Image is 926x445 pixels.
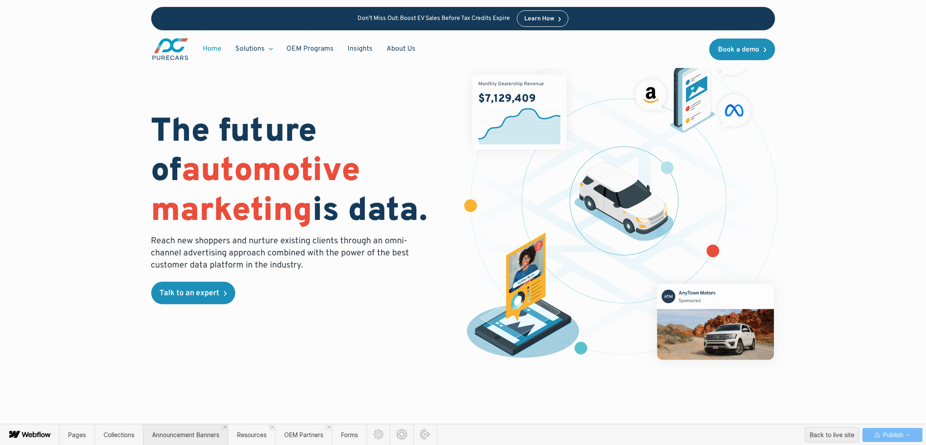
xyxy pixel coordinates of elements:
a: Talk to an expert [151,282,235,304]
img: purecars logo [151,37,189,61]
span: Publish [881,429,903,442]
img: chart showing monthly dealership revenue of $7m [472,74,567,150]
a: OEM Programs [280,41,341,57]
div: Back to live site [810,429,855,442]
a: Close 'Announcement Banners' tab [222,424,228,430]
img: persona of a buyer [458,233,588,362]
img: ads on social media and advertising partners [631,42,755,133]
span: automotive marketing [151,151,361,232]
span: Resources [237,431,266,439]
img: mockup of facebook post [641,268,790,376]
a: Book a demo [709,39,775,60]
a: Insights [341,41,380,57]
span: Collections [104,431,134,439]
a: main [151,37,189,61]
h1: The future of is data. [151,113,453,232]
a: Close 'Resources' tab [269,424,275,430]
div: Talk to an expert [160,290,220,297]
div: Solutions [236,44,265,54]
p: Don’t Miss Out: Boost EV Sales Before Tax Credits Expire [357,15,510,23]
button: Publish [863,428,923,442]
div: Learn How [524,16,554,22]
p: Reach new shoppers and nurture existing clients through an omni-channel advertising approach comb... [151,235,415,271]
a: Learn How [517,10,569,27]
img: illustration of a vehicle [575,162,674,241]
a: Home [196,41,229,57]
a: Close 'OEM Partners' tab [326,424,332,430]
div: Book a demo [718,46,760,53]
span: Forms [341,431,358,439]
button: Back to live site [805,427,859,442]
span: Pages [68,431,86,439]
a: About Us [380,41,423,57]
span: Announcement Banners [152,431,219,439]
div: Solutions [229,41,280,57]
span: OEM Partners [284,431,323,439]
